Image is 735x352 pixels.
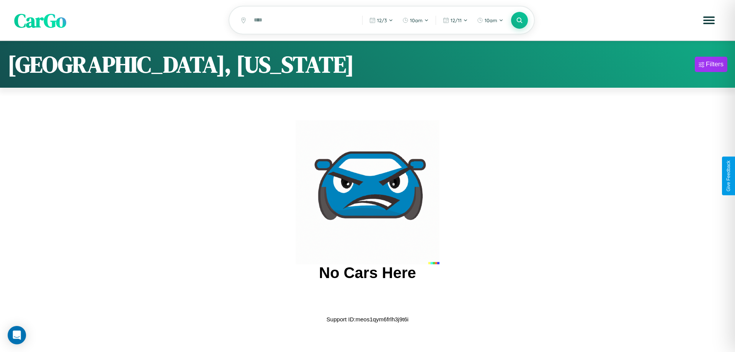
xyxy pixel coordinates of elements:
[319,264,416,282] h2: No Cars Here
[485,17,497,23] span: 10am
[377,17,387,23] span: 12 / 3
[451,17,462,23] span: 12 / 11
[8,49,354,80] h1: [GEOGRAPHIC_DATA], [US_STATE]
[327,314,408,324] p: Support ID: meos1qym6frlh3j9t6i
[726,160,731,192] div: Give Feedback
[695,57,727,72] button: Filters
[698,10,720,31] button: Open menu
[14,7,66,33] span: CarGo
[473,14,507,26] button: 10am
[366,14,397,26] button: 12/3
[296,120,439,264] img: car
[8,326,26,344] div: Open Intercom Messenger
[399,14,433,26] button: 10am
[410,17,423,23] span: 10am
[439,14,472,26] button: 12/11
[706,61,724,68] div: Filters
